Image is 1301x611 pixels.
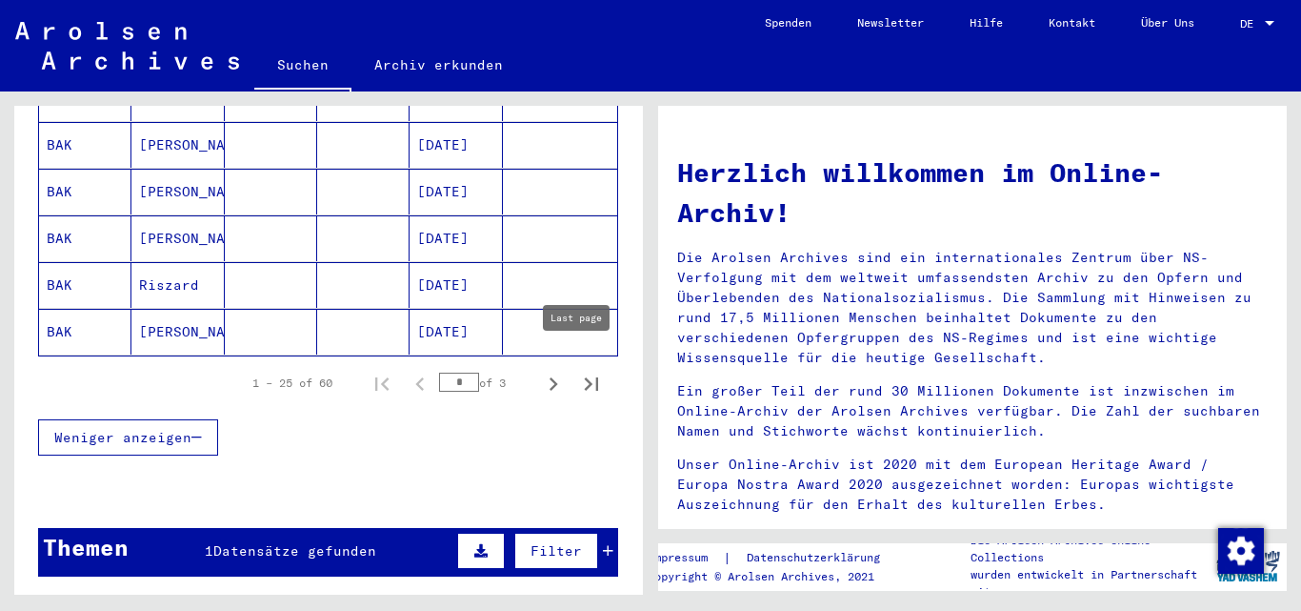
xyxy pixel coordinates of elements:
[38,419,218,456] button: Weniger anzeigen
[15,22,239,70] img: Arolsen_neg.svg
[43,530,129,564] div: Themen
[410,262,502,308] mat-cell: [DATE]
[401,364,439,402] button: Previous page
[648,548,903,568] div: |
[351,42,526,88] a: Archiv erkunden
[677,248,1268,368] p: Die Arolsen Archives sind ein internationales Zentrum über NS-Verfolgung mit dem weltweit umfasse...
[1218,528,1264,574] img: Zustimmung ändern
[971,532,1209,566] p: Die Arolsen Archives Online-Collections
[971,566,1209,601] p: wurden entwickelt in Partnerschaft mit
[514,533,598,569] button: Filter
[131,169,224,214] mat-cell: [PERSON_NAME]
[648,548,723,568] a: Impressum
[39,215,131,261] mat-cell: BAK
[572,364,610,402] button: Last page
[252,375,332,392] div: 1 – 25 of 60
[39,122,131,168] mat-cell: BAK
[39,169,131,214] mat-cell: BAK
[213,542,376,560] span: Datensätze gefunden
[254,42,351,92] a: Suchen
[131,309,224,355] mat-cell: [PERSON_NAME]
[131,262,224,308] mat-cell: Riszard
[131,215,224,261] mat-cell: [PERSON_NAME]
[677,153,1268,233] h1: Herzlich willkommen im Online-Archiv!
[1217,527,1263,573] div: Zustimmung ändern
[205,542,213,560] span: 1
[39,309,131,355] mat-cell: BAK
[534,364,572,402] button: Next page
[363,364,401,402] button: First page
[410,215,502,261] mat-cell: [DATE]
[677,455,1268,515] p: Unser Online-Archiv ist 2020 mit dem European Heritage Award / Europa Nostra Award 2020 ausgezeic...
[39,262,131,308] mat-cell: BAK
[731,548,903,568] a: Datenschutzerklärung
[677,381,1268,441] p: Ein großer Teil der rund 30 Millionen Dokumente ist inzwischen im Online-Archiv der Arolsen Archi...
[54,429,191,446] span: Weniger anzeigen
[410,169,502,214] mat-cell: [DATE]
[131,122,224,168] mat-cell: [PERSON_NAME]
[1240,17,1261,31] span: DE
[439,374,534,392] div: of 3
[1212,542,1284,590] img: yv_logo.png
[410,122,502,168] mat-cell: [DATE]
[648,568,903,585] p: Copyright © Arolsen Archives, 2021
[410,309,502,355] mat-cell: [DATE]
[530,542,582,560] span: Filter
